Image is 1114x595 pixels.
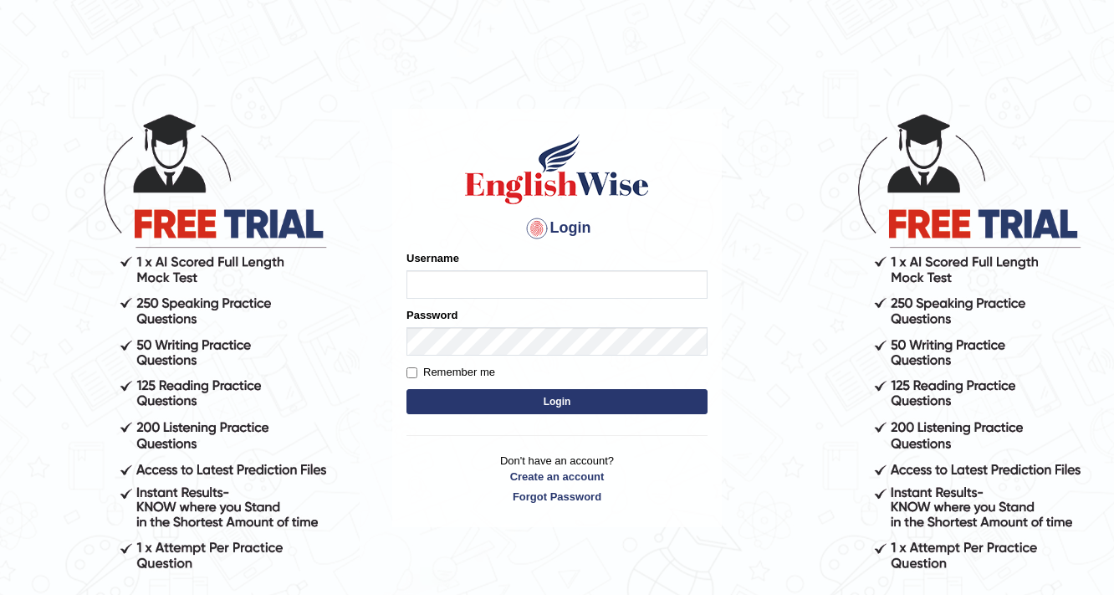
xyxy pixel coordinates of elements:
a: Forgot Password [406,489,708,505]
p: Don't have an account? [406,453,708,505]
button: Login [406,389,708,414]
input: Remember me [406,367,417,378]
label: Password [406,307,457,323]
label: Remember me [406,364,495,381]
h4: Login [406,215,708,242]
label: Username [406,250,459,266]
img: Logo of English Wise sign in for intelligent practice with AI [462,131,652,207]
a: Create an account [406,469,708,485]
